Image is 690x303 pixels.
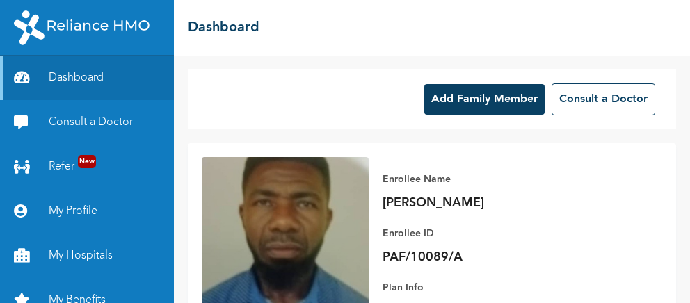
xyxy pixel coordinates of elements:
[383,279,577,296] p: Plan Info
[424,84,545,115] button: Add Family Member
[188,17,259,38] h2: Dashboard
[383,225,577,242] p: Enrollee ID
[383,171,577,188] p: Enrollee Name
[14,10,150,45] img: RelianceHMO's Logo
[383,195,577,211] p: [PERSON_NAME]
[383,249,577,265] p: PAF/10089/A
[78,155,96,168] span: New
[552,83,655,115] button: Consult a Doctor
